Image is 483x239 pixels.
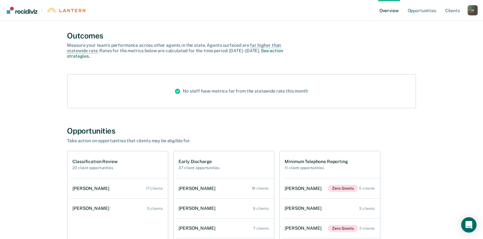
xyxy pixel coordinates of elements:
div: [PERSON_NAME] [73,206,112,211]
a: [PERSON_NAME] 3 clients [282,199,380,218]
div: 3 clients [359,206,375,211]
a: See action strategies. [67,48,283,59]
div: [PERSON_NAME] [179,206,218,211]
a: [PERSON_NAME] 9 clients [176,199,274,218]
div: Take action on opportunities that clients may be eligible for. [67,138,292,144]
div: Measure your team’s performance across other agent s in the state. Agent s surfaced are . Rates f... [67,43,292,59]
img: Recidiviz [7,7,37,14]
a: [PERSON_NAME] 5 clients [70,199,168,218]
div: [PERSON_NAME] [73,186,112,191]
h2: 37 client opportunities [179,166,220,170]
span: far higher than statewide rate [67,43,281,54]
a: [PERSON_NAME] 7 clients [176,219,274,237]
button: Profile dropdown button [468,5,478,15]
div: 18 clients [252,186,269,191]
div: 2 clients [360,226,375,231]
div: [PERSON_NAME] [285,186,324,191]
h2: 22 client opportunities [73,166,118,170]
a: [PERSON_NAME]Zero Grants 5 clients [282,178,380,198]
div: Opportunities [67,126,416,136]
div: 7 clients [254,226,269,231]
h1: Classification Review [73,159,118,164]
img: Lantern [46,8,85,12]
h2: 11 client opportunities [285,166,348,170]
div: [PERSON_NAME] [285,226,324,231]
div: Open Intercom Messenger [461,217,477,233]
div: 5 clients [359,186,375,191]
h1: Early Discharge [179,159,220,164]
div: No staff have metrics far from the statewide rate this month [170,75,313,108]
a: [PERSON_NAME] 17 clients [70,179,168,198]
div: Outcomes [67,31,416,40]
a: [PERSON_NAME] 18 clients [176,179,274,198]
div: 17 clients [146,186,163,191]
div: [PERSON_NAME] [285,206,324,211]
div: [PERSON_NAME] [179,186,218,191]
span: | [37,7,46,13]
a: [PERSON_NAME]Zero Grants 2 clients [282,218,380,238]
span: Zero Grants [328,185,358,192]
div: H [468,5,478,15]
div: 5 clients [147,206,163,211]
span: Zero Grants [328,225,358,232]
div: 9 clients [253,206,269,211]
h1: Minimum Telephone Reporting [285,159,348,164]
div: [PERSON_NAME] [179,226,218,231]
